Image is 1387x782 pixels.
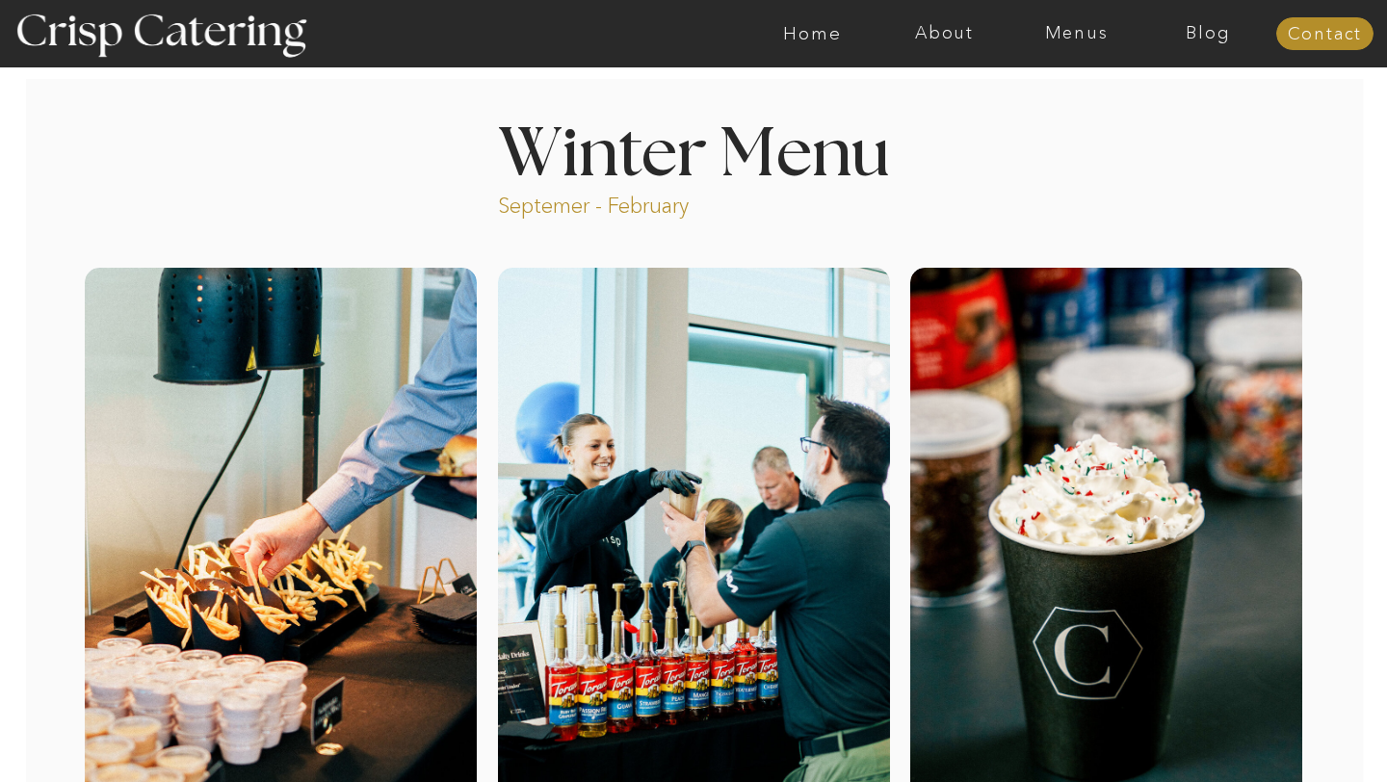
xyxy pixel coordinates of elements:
[498,192,763,214] p: Septemer - February
[1194,686,1387,782] iframe: podium webchat widget bubble
[746,24,878,43] a: Home
[1010,24,1142,43] a: Menus
[426,121,961,178] h1: Winter Menu
[1142,24,1274,43] a: Blog
[878,24,1010,43] a: About
[1276,25,1374,44] a: Contact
